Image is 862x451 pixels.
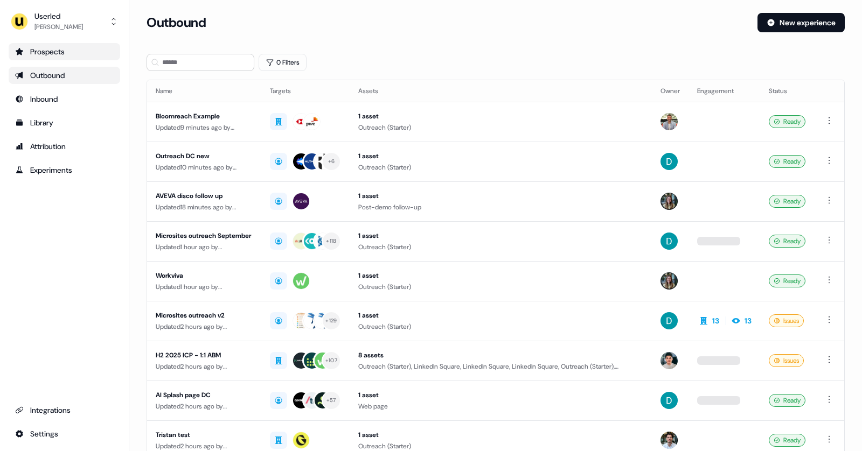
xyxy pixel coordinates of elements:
[147,80,261,102] th: Name
[156,151,253,161] div: Outreach DC new
[156,162,253,173] div: Updated 10 minutes ago by [PERSON_NAME]
[156,310,253,321] div: Microsites outreach v2
[769,235,805,248] div: Ready
[769,155,805,168] div: Ready
[9,67,120,84] a: Go to outbound experience
[769,274,805,287] div: Ready
[15,141,114,152] div: Attribution
[9,114,120,131] a: Go to templates
[661,432,678,449] img: Tristan
[325,316,337,326] div: + 129
[689,80,760,102] th: Engagement
[358,429,643,440] div: 1 asset
[358,122,643,133] div: Outreach (Starter)
[661,352,678,369] img: Vincent
[15,117,114,128] div: Library
[34,22,83,32] div: [PERSON_NAME]
[769,314,804,327] div: Issues
[9,425,120,442] a: Go to integrations
[358,230,643,241] div: 1 asset
[15,94,114,104] div: Inbound
[156,321,253,332] div: Updated 2 hours ago by [PERSON_NAME]
[769,195,805,208] div: Ready
[15,405,114,415] div: Integrations
[156,230,253,241] div: Microsites outreach September
[661,153,678,170] img: David
[661,272,678,290] img: Charlotte
[358,191,643,201] div: 1 asset
[358,310,643,321] div: 1 asset
[661,113,678,130] img: Oliver
[769,434,805,447] div: Ready
[15,46,114,57] div: Prospects
[9,138,120,155] a: Go to attribution
[156,202,253,213] div: Updated 18 minutes ago by [PERSON_NAME]
[156,429,253,440] div: Tristan test
[9,90,120,108] a: Go to Inbound
[326,236,336,246] div: + 118
[350,80,652,102] th: Assets
[15,165,114,175] div: Experiments
[358,350,643,361] div: 8 assets
[358,242,643,252] div: Outreach (Starter)
[156,270,253,281] div: Workviva
[15,428,114,439] div: Settings
[259,54,307,71] button: 0 Filters
[358,202,643,213] div: Post-demo follow-up
[325,356,337,365] div: + 107
[769,394,805,407] div: Ready
[156,111,253,122] div: Bloomreach Example
[358,401,643,412] div: Web page
[9,161,120,179] a: Go to experiments
[661,312,678,329] img: David
[34,11,83,22] div: Userled
[769,354,804,367] div: Issues
[769,115,805,128] div: Ready
[661,392,678,409] img: David
[358,162,643,173] div: Outreach (Starter)
[156,191,253,201] div: AVEVA disco follow up
[358,281,643,292] div: Outreach (Starter)
[358,361,643,372] div: Outreach (Starter), LinkedIn Square, LinkedIn Square, LinkedIn Square, Outreach (Starter), Outrea...
[358,111,643,122] div: 1 asset
[358,390,643,400] div: 1 asset
[156,361,253,372] div: Updated 2 hours ago by [PERSON_NAME]
[652,80,689,102] th: Owner
[358,321,643,332] div: Outreach (Starter)
[156,242,253,252] div: Updated 1 hour ago by [PERSON_NAME]
[156,122,253,133] div: Updated 9 minutes ago by [PERSON_NAME]
[156,350,253,361] div: H2 2025 ICP - 1:1 ABM
[261,80,350,102] th: Targets
[712,315,719,326] div: 13
[156,390,253,400] div: AI Splash page DC
[326,396,336,405] div: + 57
[156,281,253,292] div: Updated 1 hour ago by [PERSON_NAME]
[661,193,678,210] img: Charlotte
[358,270,643,281] div: 1 asset
[661,232,678,250] img: David
[9,43,120,60] a: Go to prospects
[9,401,120,419] a: Go to integrations
[358,151,643,161] div: 1 asset
[328,157,335,166] div: + 6
[760,80,814,102] th: Status
[757,13,845,32] button: New experience
[147,15,206,31] h3: Outbound
[9,9,120,34] button: Userled[PERSON_NAME]
[156,401,253,412] div: Updated 2 hours ago by [PERSON_NAME]
[745,315,752,326] div: 13
[15,70,114,81] div: Outbound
